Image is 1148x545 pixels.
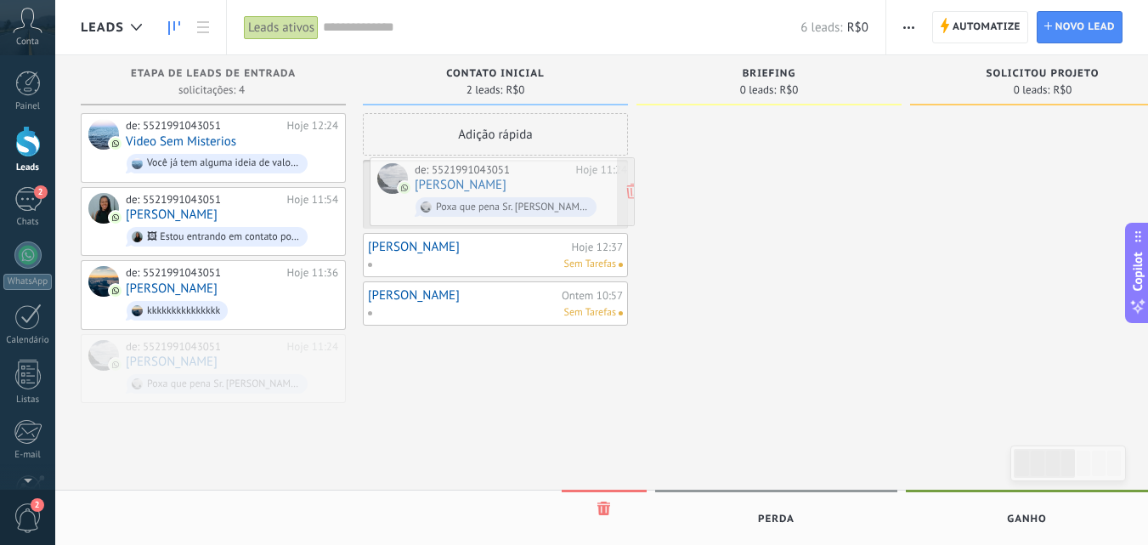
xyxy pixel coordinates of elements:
span: 6 leads: [800,20,842,36]
span: Etapa de leads de entrada [131,68,296,80]
div: de: 5521991043051 [126,193,281,207]
div: Poxa que pena Sr. [PERSON_NAME], mas agradeço seu feedback. Tenha um ótimo dia 🙏😊 [147,378,300,390]
div: Listas [3,395,53,406]
div: Você já tem alguma ideia de valor que deseja investir ? Que aí já trabalhamos com a sua espectati... [147,157,300,169]
div: Video Sem Misterios [88,119,119,150]
span: Copilot [1129,252,1146,291]
img: com.amocrm.amocrmwa.svg [110,212,122,224]
div: WhatsApp [3,274,52,290]
a: [PERSON_NAME] [126,207,218,222]
a: [PERSON_NAME] [126,355,218,369]
div: Felipe Mello [88,266,119,297]
a: Video Sem Misterios [126,134,236,149]
div: Hoje 12:24 [287,119,338,133]
img: com.amocrm.amocrmwa.svg [110,138,122,150]
span: Nenhuma tarefa atribuída [619,311,623,315]
div: de: 5521991043051 [126,340,281,354]
span: Sem Tarefas [564,257,616,272]
a: Novo lead [1037,11,1123,43]
div: Aline Pessôa [88,193,119,224]
span: Conta [16,37,39,48]
span: Leads [81,20,124,36]
div: Contato inicial [371,68,619,82]
span: 2 leads: [467,85,503,95]
a: [PERSON_NAME] [368,288,557,303]
div: Hoje 11:54 [287,193,338,207]
span: 0 leads: [1014,85,1050,95]
div: Russo [88,340,119,371]
span: solicitações: 4 [178,85,245,95]
span: 2 [34,185,48,199]
div: Leads [3,162,53,173]
span: Nenhuma tarefa atribuída [619,263,623,267]
span: R$0 [779,85,798,95]
a: Automatize [932,11,1028,43]
div: Hoje 11:24 [576,163,627,177]
a: [PERSON_NAME] [415,178,506,192]
div: 🖼 Estou entrando em contato porque estamos oferecendo um planejamento estratégico de marketing de... [147,231,300,243]
div: Etapa de leads de entrada [89,68,337,82]
div: Hoje 11:24 [287,340,338,354]
span: R$0 [506,85,524,95]
span: R$0 [1053,85,1072,95]
div: kkkkkkkkkkkkkkk [147,305,220,317]
div: de: 5521991043051 [126,266,281,280]
img: com.amocrm.amocrmwa.svg [399,182,410,194]
div: de: 5521991043051 [415,163,570,177]
span: Automatize [953,12,1021,43]
a: [PERSON_NAME] [126,281,218,296]
span: Briefing [743,68,796,80]
div: Painel [3,101,53,112]
span: Contato inicial [446,68,544,80]
span: Sem Tarefas [564,305,616,321]
div: Hoje 11:36 [287,266,338,280]
span: Novo lead [1055,12,1115,43]
span: 2 [31,498,44,512]
div: Calendário [3,335,53,346]
img: com.amocrm.amocrmwa.svg [110,285,122,297]
a: [PERSON_NAME] [368,240,568,254]
div: Adição rápida [363,113,628,156]
div: Chats [3,217,53,228]
a: Leads [160,11,189,44]
span: Solicitou Projeto [987,68,1100,80]
a: Lista [189,11,218,44]
div: Hoje 12:37 [572,241,623,253]
div: E-mail [3,450,53,461]
div: Briefing [645,68,893,82]
div: de: 5521991043051 [126,119,281,133]
span: R$0 [847,20,868,36]
span: 0 leads: [740,85,777,95]
div: Russo [377,163,408,194]
div: Leads ativos [244,15,319,40]
button: Mais [896,11,921,43]
div: Ontem 10:57 [562,290,623,301]
img: com.amocrm.amocrmwa.svg [110,359,122,371]
div: Poxa que pena Sr. [PERSON_NAME], mas agradeço seu feedback. Tenha um ótimo dia 🙏😊 [436,202,589,213]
